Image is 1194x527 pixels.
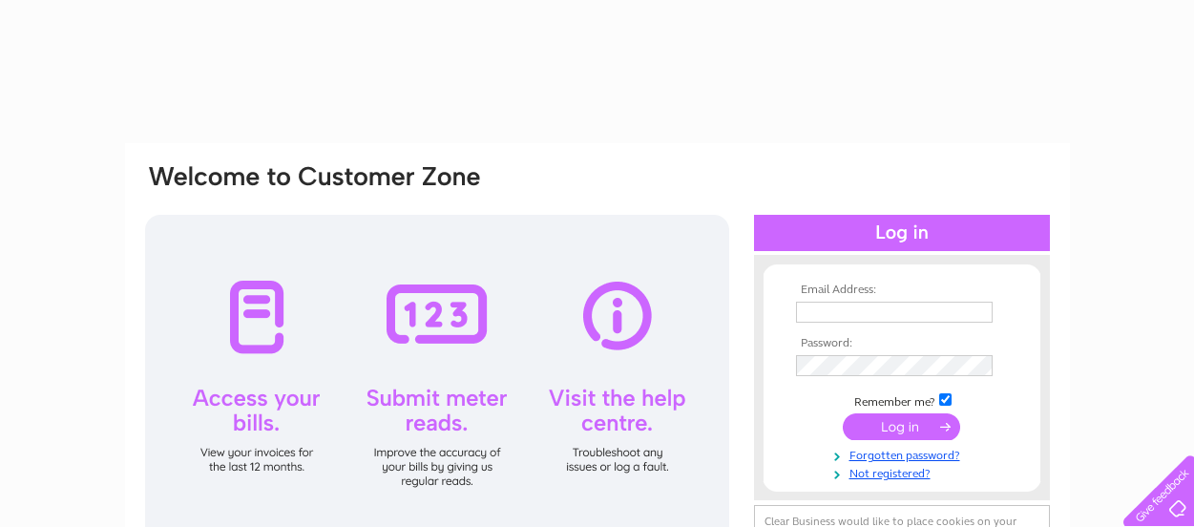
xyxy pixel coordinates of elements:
th: Email Address: [791,284,1013,297]
a: Not registered? [796,463,1013,481]
td: Remember me? [791,390,1013,410]
th: Password: [791,337,1013,350]
input: Submit [843,413,960,440]
a: Forgotten password? [796,445,1013,463]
